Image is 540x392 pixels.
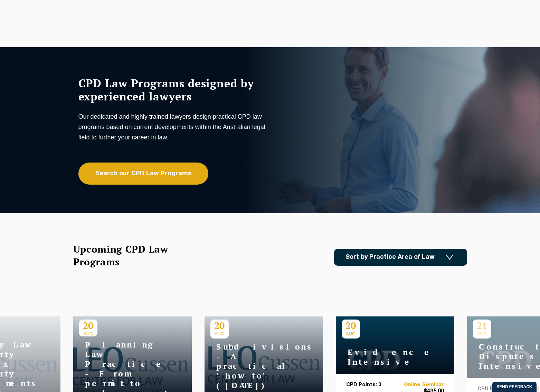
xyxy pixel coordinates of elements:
[334,249,467,266] a: Sort by Practice Area of Law
[446,254,454,260] img: Icon
[79,320,97,331] p: 20
[210,331,229,336] span: AUG
[210,320,229,331] p: 20
[78,77,268,103] h1: CPD Law Programs designed by experienced lawyers
[78,111,268,143] p: Our dedicated and highly trained lawyers design practical CPD law programs based on current devel...
[395,382,444,388] a: Online Seminar
[342,347,428,367] h4: Evidence Intensive
[79,331,97,336] span: AUG
[210,342,297,390] h4: Subdivisions - A practical 'how to' ([DATE])
[78,163,208,185] a: Search our CPD Law Programs
[346,382,395,388] p: CPD Points: 3
[342,320,360,331] p: 20
[342,331,360,336] span: AUG
[73,243,186,268] h2: Upcoming CPD Law Programs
